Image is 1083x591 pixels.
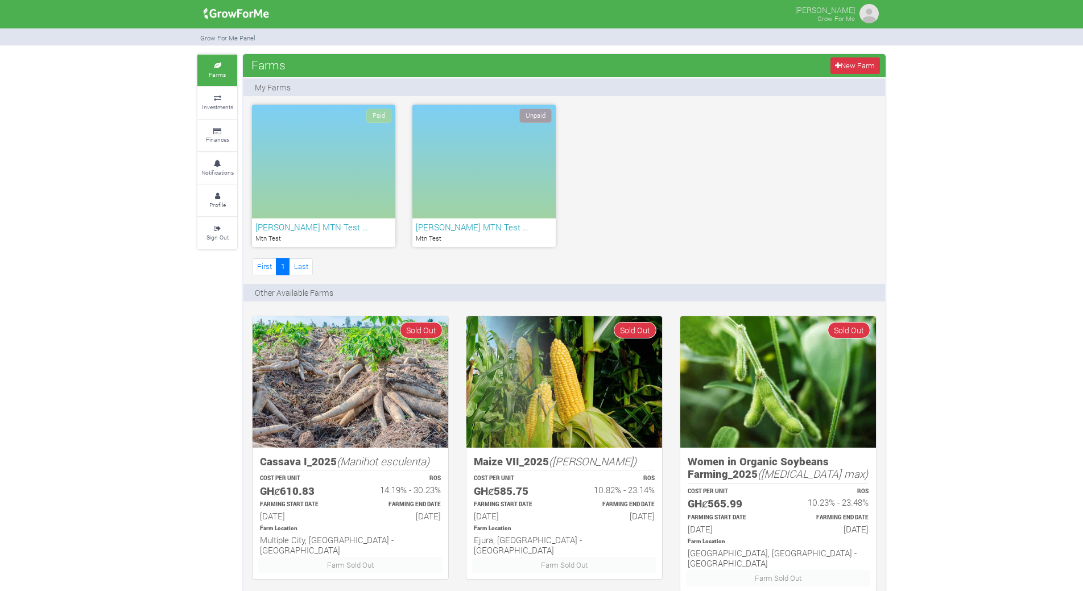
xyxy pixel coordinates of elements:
h6: Ejura, [GEOGRAPHIC_DATA] - [GEOGRAPHIC_DATA] [474,535,655,555]
p: Other Available Farms [255,287,333,299]
a: Profile [197,185,237,216]
h6: [DATE] [788,524,869,534]
h6: 10.23% - 23.48% [788,497,869,507]
p: Estimated Farming End Date [574,501,655,509]
h5: Cassava I_2025 [260,455,441,468]
p: Estimated Farming Start Date [474,501,554,509]
a: 1 [276,258,290,275]
h6: [DATE] [260,511,340,521]
h5: GHȼ610.83 [260,485,340,498]
h5: GHȼ585.75 [474,485,554,498]
i: (Manihot esculenta) [337,454,429,468]
small: Grow For Me [817,14,855,23]
i: ([PERSON_NAME]) [549,454,636,468]
span: Sold Out [828,322,870,338]
span: Sold Out [400,322,443,338]
small: Farms [209,71,226,78]
h6: [PERSON_NAME] MTN Test … [416,222,552,232]
p: Estimated Farming Start Date [260,501,340,509]
a: Finances [197,120,237,151]
h6: [GEOGRAPHIC_DATA], [GEOGRAPHIC_DATA] - [GEOGRAPHIC_DATA] [688,548,869,568]
span: Paid [366,109,391,123]
img: growforme image [466,316,662,448]
p: ROS [788,487,869,496]
span: Unpaid [519,109,552,123]
p: [PERSON_NAME] [795,2,855,16]
a: Unpaid [PERSON_NAME] MTN Test … Mtn Test [412,105,556,247]
img: growforme image [253,316,448,448]
a: Farms [197,55,237,86]
a: Investments [197,87,237,118]
h6: 10.82% - 23.14% [574,485,655,495]
p: COST PER UNIT [688,487,768,496]
h6: [DATE] [688,524,768,534]
h5: GHȼ565.99 [688,497,768,510]
p: My Farms [255,81,291,93]
h6: [DATE] [474,511,554,521]
p: Mtn Test [416,234,552,243]
small: Investments [202,103,233,111]
img: growforme image [680,316,876,448]
span: Sold Out [614,322,656,338]
h6: 14.19% - 30.23% [361,485,441,495]
p: COST PER UNIT [474,474,554,483]
p: Estimated Farming Start Date [688,514,768,522]
p: Mtn Test [255,234,392,243]
i: ([MEDICAL_DATA] max) [758,466,868,481]
h6: Multiple City, [GEOGRAPHIC_DATA] - [GEOGRAPHIC_DATA] [260,535,441,555]
p: ROS [361,474,441,483]
p: Estimated Farming End Date [361,501,441,509]
img: growforme image [200,2,273,25]
p: Location of Farm [474,524,655,533]
h6: [PERSON_NAME] MTN Test … [255,222,392,232]
small: Sign Out [206,233,229,241]
a: Paid [PERSON_NAME] MTN Test … Mtn Test [252,105,395,247]
h6: [DATE] [361,511,441,521]
a: New Farm [830,57,880,74]
a: Sign Out [197,217,237,249]
h6: [DATE] [574,511,655,521]
a: First [252,258,276,275]
span: Farms [249,53,288,76]
a: Last [289,258,313,275]
nav: Page Navigation [252,258,313,275]
img: growforme image [858,2,881,25]
h5: Women in Organic Soybeans Farming_2025 [688,455,869,481]
small: Profile [209,201,226,209]
p: ROS [574,474,655,483]
p: Estimated Farming End Date [788,514,869,522]
small: Finances [206,135,229,143]
h5: Maize VII_2025 [474,455,655,468]
p: COST PER UNIT [260,474,340,483]
small: Grow For Me Panel [200,34,255,42]
p: Location of Farm [688,538,869,546]
small: Notifications [201,168,234,176]
p: Location of Farm [260,524,441,533]
a: Notifications [197,152,237,184]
